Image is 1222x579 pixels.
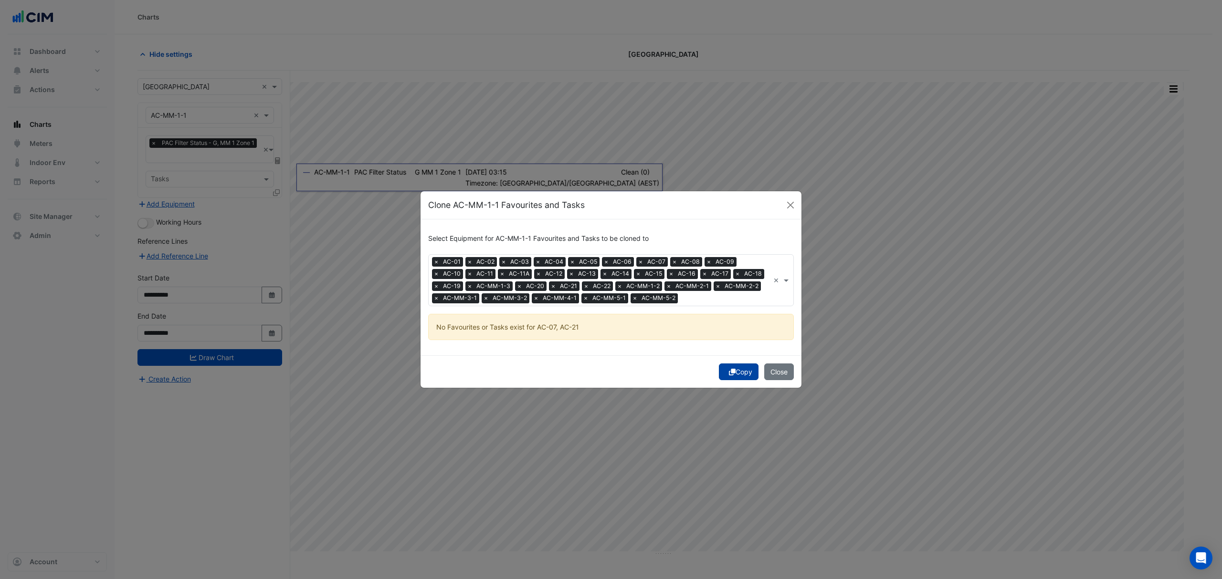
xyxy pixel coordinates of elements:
span: Clear [773,275,781,285]
span: × [465,281,474,291]
ngb-alert: No Favourites or Tasks exist for AC-07, AC-21 [428,314,794,340]
span: AC-03 [508,257,531,267]
button: Close [783,198,798,212]
span: × [615,281,624,291]
span: AC-05 [577,257,600,267]
span: × [714,281,722,291]
span: × [432,257,441,267]
span: × [667,269,675,279]
h5: Clone AC-MM-1-1 Favourites and Tasks [428,199,585,211]
span: AC-MM-1-2 [624,281,662,291]
span: × [532,293,540,303]
span: AC-19 [441,281,463,291]
span: × [567,269,576,279]
span: × [534,257,542,267]
div: Open Intercom Messenger [1190,547,1212,569]
span: × [568,257,577,267]
span: × [432,269,441,279]
span: × [515,281,524,291]
span: × [636,257,645,267]
span: AC-12 [543,269,565,279]
span: AC-04 [542,257,566,267]
span: AC-10 [441,269,463,279]
span: × [582,281,590,291]
span: × [631,293,639,303]
span: × [432,293,441,303]
span: AC-11A [506,269,532,279]
span: × [705,257,713,267]
span: × [465,269,474,279]
span: × [534,269,543,279]
span: × [499,257,508,267]
h6: Select Equipment for AC-MM-1-1 Favourites and Tasks to be cloned to [428,235,794,243]
button: Copy [719,363,758,380]
span: × [733,269,742,279]
span: AC-11 [474,269,495,279]
span: AC-MM-3-1 [441,293,479,303]
span: × [549,281,558,291]
span: AC-18 [742,269,764,279]
span: AC-01 [441,257,463,267]
span: AC-17 [709,269,731,279]
span: AC-20 [524,281,547,291]
span: AC-22 [590,281,613,291]
span: × [700,269,709,279]
span: × [498,269,506,279]
span: × [634,269,643,279]
span: AC-MM-4-1 [540,293,579,303]
span: × [664,281,673,291]
span: AC-09 [713,257,737,267]
span: AC-07 [645,257,668,267]
button: Close [764,363,794,380]
span: AC-08 [679,257,702,267]
span: AC-MM-5-1 [590,293,628,303]
span: × [602,257,611,267]
span: × [600,269,609,279]
span: AC-02 [474,257,497,267]
span: AC-14 [609,269,632,279]
span: AC-MM-2-2 [722,281,761,291]
span: AC-MM-5-2 [639,293,678,303]
span: AC-21 [558,281,579,291]
span: AC-MM-1-3 [474,281,513,291]
span: AC-MM-3-2 [490,293,529,303]
span: AC-06 [611,257,634,267]
span: × [432,281,441,291]
span: × [581,293,590,303]
span: × [482,293,490,303]
span: AC-MM-2-1 [673,281,711,291]
span: × [465,257,474,267]
span: AC-15 [643,269,664,279]
span: AC-13 [576,269,598,279]
span: × [670,257,679,267]
span: AC-16 [675,269,698,279]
